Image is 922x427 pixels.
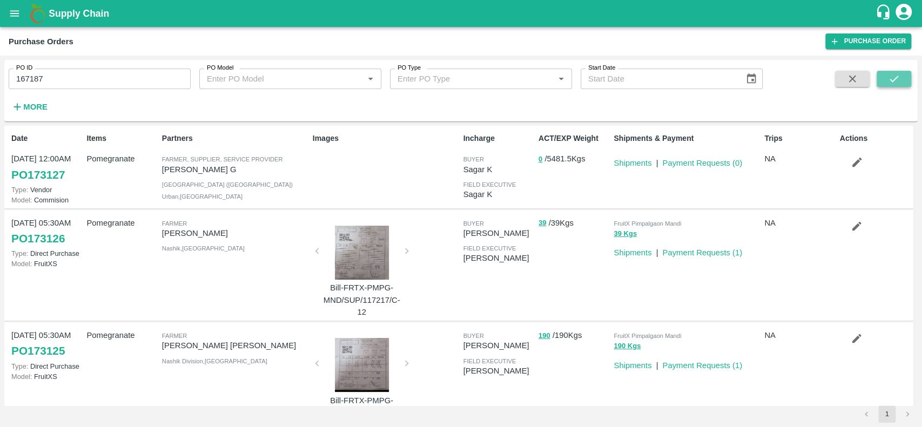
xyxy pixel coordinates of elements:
p: Commision [11,195,82,205]
p: Trips [764,133,835,144]
button: 0 [539,153,542,166]
p: [DATE] 12:00AM [11,153,82,165]
p: NA [764,329,835,341]
p: / 5481.5 Kgs [539,153,609,165]
p: Date [11,133,82,144]
span: Farmer [162,220,187,227]
button: open drawer [2,1,27,26]
p: NA [764,217,835,229]
span: FruitX Pimpalgaon Mandi [614,333,681,339]
p: ACT/EXP Weight [539,133,609,144]
label: PO ID [16,64,32,72]
p: Vendor [11,185,82,195]
input: Enter PO ID [9,69,191,89]
input: Enter PO Model [203,72,360,86]
div: customer-support [875,4,894,23]
div: | [651,153,658,169]
div: | [651,355,658,371]
input: Enter PO Type [393,72,551,86]
button: More [9,98,50,116]
a: Payment Requests (1) [662,361,742,370]
div: account of current user [894,2,913,25]
p: [PERSON_NAME] [463,252,534,264]
p: Images [313,133,459,144]
p: [PERSON_NAME] [463,365,534,377]
button: 190 Kgs [614,340,641,353]
button: page 1 [878,405,896,423]
p: Sagar K [463,188,534,200]
span: field executive [463,245,516,252]
p: [DATE] 05:30AM [11,217,82,229]
p: [PERSON_NAME] [463,227,534,239]
p: Incharge [463,133,534,144]
a: PO173125 [11,341,65,361]
div: Purchase Orders [9,35,73,49]
a: Supply Chain [49,6,875,21]
a: Shipments [614,361,651,370]
p: Pomegranate [86,329,157,341]
a: Payment Requests (1) [662,248,742,257]
p: FruitXS [11,259,82,269]
span: field executive [463,181,516,188]
button: Open [364,72,378,86]
p: Direct Purchase [11,248,82,259]
span: buyer [463,333,483,339]
span: Model: [11,372,32,381]
b: Supply Chain [49,8,109,19]
span: FruitX Pimpalgaon Mandi [614,220,681,227]
p: [DATE] 05:30AM [11,329,82,341]
label: PO Type [398,64,421,72]
span: Type: [11,249,28,257]
span: field executive [463,358,516,364]
p: [PERSON_NAME] G [162,164,308,175]
span: Model: [11,196,32,204]
p: NA [764,153,835,165]
button: 39 Kgs [614,228,637,240]
p: [PERSON_NAME] [PERSON_NAME] [162,340,308,351]
input: Start Date [581,69,737,89]
p: [PERSON_NAME] [162,227,308,239]
p: Sagar K [463,164,534,175]
p: / 190 Kgs [539,329,609,342]
p: Shipments & Payment [614,133,760,144]
span: Type: [11,362,28,370]
span: Farmer [162,333,187,339]
nav: pagination navigation [856,405,918,423]
img: logo [27,3,49,24]
p: Pomegranate [86,153,157,165]
button: Open [554,72,568,86]
span: Type: [11,186,28,194]
span: Farmer, Supplier, Service Provider [162,156,283,162]
p: Partners [162,133,308,144]
a: Payment Requests (0) [662,159,742,167]
a: Purchase Order [825,33,911,49]
a: PO173127 [11,165,65,185]
p: Actions [840,133,911,144]
p: Items [86,133,157,144]
button: Choose date [741,69,762,89]
label: PO Model [207,64,234,72]
p: / 39 Kgs [539,217,609,229]
span: Model: [11,260,32,268]
p: Bill-FRTX-PMPG-MND/SUP/117217/C-12 [321,282,402,318]
p: Pomegranate [86,217,157,229]
a: PO173126 [11,229,65,248]
button: 190 [539,330,550,342]
div: | [651,242,658,259]
a: Shipments [614,248,651,257]
a: Shipments [614,159,651,167]
p: [PERSON_NAME] [463,340,534,351]
span: [GEOGRAPHIC_DATA] ([GEOGRAPHIC_DATA]) Urban , [GEOGRAPHIC_DATA] [162,181,293,200]
span: Nashik , [GEOGRAPHIC_DATA] [162,245,245,252]
p: FruitXS [11,371,82,382]
button: 39 [539,217,546,229]
span: buyer [463,156,483,162]
strong: More [23,103,48,111]
label: Start Date [588,64,615,72]
span: buyer [463,220,483,227]
span: Nashik Division , [GEOGRAPHIC_DATA] [162,358,267,364]
p: Direct Purchase [11,361,82,371]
